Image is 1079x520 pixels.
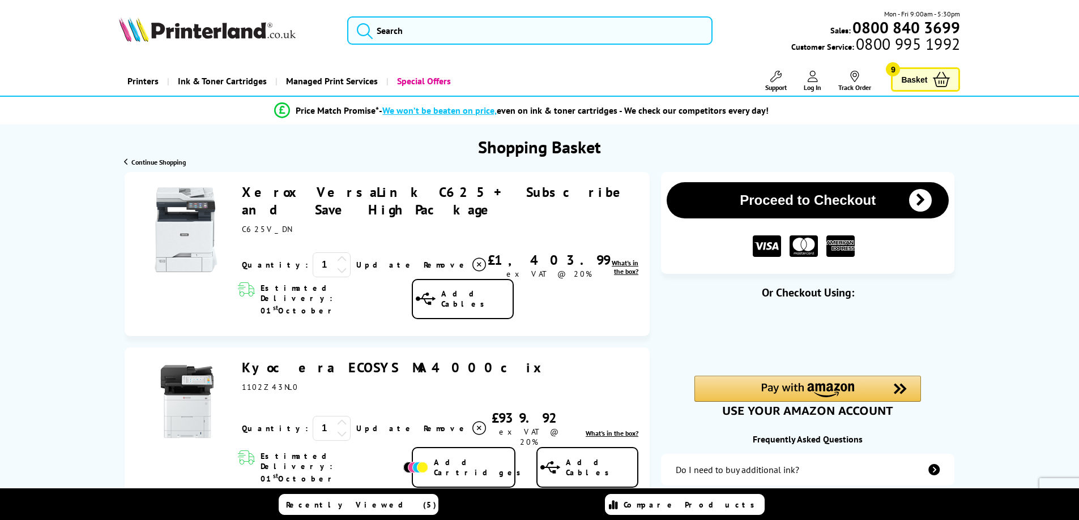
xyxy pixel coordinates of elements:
a: Kyocera ECOSYS MA4000cix [242,359,548,376]
div: - even on ink & toner cartridges - We check our competitors every day! [379,105,769,116]
img: VISA [753,235,781,257]
div: Frequently Asked Questions [661,433,954,445]
a: lnk_inthebox [610,259,638,276]
a: Recently Viewed (5) [279,494,438,515]
a: Delete item from your basket [424,256,488,273]
span: Quantity: [242,423,308,433]
a: Continue Shopping [124,158,186,166]
span: Remove [424,260,468,270]
a: Delete item from your basket [424,420,488,437]
span: ex VAT @ 20% [499,427,558,447]
span: Price Match Promise* [296,105,379,116]
span: 1102Z43NL0 [242,382,298,392]
span: Estimated Delivery: 01 October [261,451,400,484]
a: Update [356,423,415,433]
span: Remove [424,423,468,433]
a: additional-ink [661,454,954,485]
img: MASTER CARD [790,235,818,257]
span: 9 [886,62,900,76]
div: £939.92 [488,409,570,427]
span: Recently Viewed (5) [286,500,437,510]
a: Basket 9 [891,67,960,92]
span: 0800 995 1992 [854,38,960,49]
a: Log In [804,71,821,92]
span: What's in the box? [586,429,638,437]
span: Support [765,83,787,92]
img: Kyocera ECOSYS MA4000cix [143,359,228,444]
a: Xerox VersaLink C625+ Subscribe and Save High Package [242,183,632,218]
h1: Shopping Basket [478,136,601,158]
span: C625V_DN [242,224,291,234]
span: Mon - Fri 9:00am - 5:30pm [884,8,960,19]
span: + Subscribe and Save High Package [242,183,632,218]
a: Track Order [838,71,871,92]
span: Log In [804,83,821,92]
span: Quantity: [242,260,308,270]
button: Proceed to Checkout [667,182,949,218]
div: £1,403.99 [488,251,610,269]
span: ex VAT @ 20% [506,269,592,279]
div: Or Checkout Using: [661,285,954,300]
a: lnk_inthebox [586,429,638,437]
sup: st [273,303,278,312]
a: Update [356,260,415,270]
div: Do I need to buy additional ink? [676,464,799,475]
span: Continue Shopping [131,158,186,166]
span: We won’t be beaten on price, [382,105,497,116]
span: Customer Service: [791,38,960,52]
span: Sales: [830,25,851,36]
a: Support [765,71,787,92]
div: Amazon Pay - Use your Amazon account [694,376,921,415]
sup: st [273,471,278,480]
input: Search [347,16,713,45]
a: Printerland Logo [119,17,334,44]
span: Add Cables [441,289,513,309]
a: Managed Print Services [275,67,386,96]
li: modal_Promise [92,101,952,121]
span: What's in the box? [612,259,638,276]
b: 0800 840 3699 [852,17,960,38]
a: 0800 840 3699 [851,22,960,33]
a: Special Offers [386,67,459,96]
span: Compare Products [624,500,761,510]
iframe: PayPal [694,318,921,343]
img: Printerland Logo [119,17,296,42]
span: Basket [901,72,927,87]
img: Xerox VersaLink C625 [143,187,228,272]
span: Add Cables [566,457,637,478]
a: Compare Products [605,494,765,515]
span: Estimated Delivery: 01 October [261,283,400,316]
span: Ink & Toner Cartridges [178,67,267,96]
span: Add Cartridges [434,457,527,478]
a: Ink & Toner Cartridges [167,67,275,96]
a: Printers [119,67,167,96]
img: Add Cartridges [403,462,428,473]
img: American Express [826,235,855,257]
